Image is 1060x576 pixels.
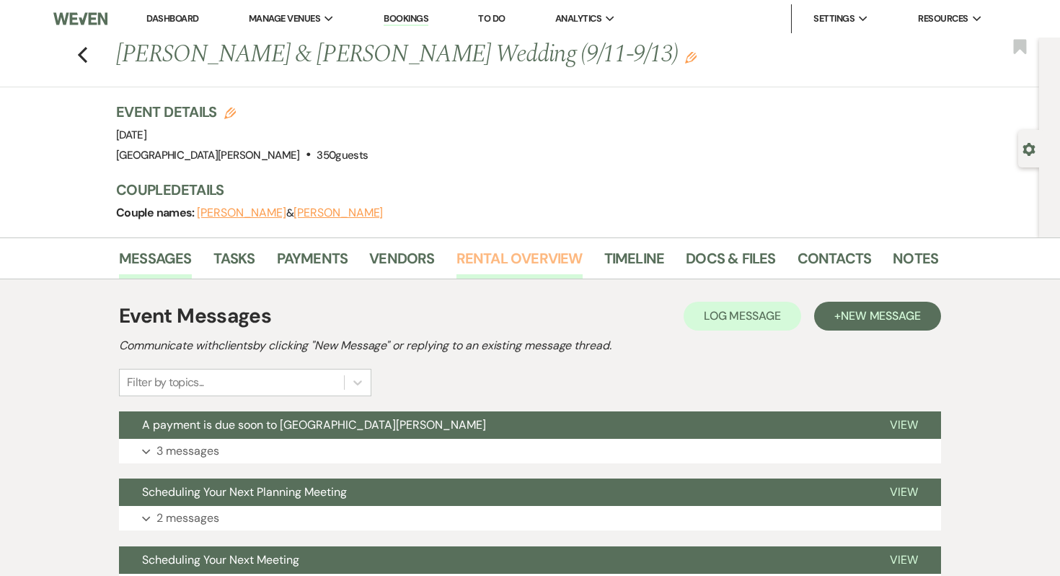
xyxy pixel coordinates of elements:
[890,484,918,499] span: View
[684,302,801,331] button: Log Message
[1023,141,1035,155] button: Open lead details
[890,552,918,567] span: View
[119,439,941,463] button: 3 messages
[867,479,941,506] button: View
[197,207,286,219] button: [PERSON_NAME]
[841,308,921,323] span: New Message
[119,411,867,439] button: A payment is due soon to [GEOGRAPHIC_DATA][PERSON_NAME]
[116,180,924,200] h3: Couple Details
[277,247,348,279] a: Payments
[119,546,867,574] button: Scheduling Your Next Meeting
[384,12,428,26] a: Bookings
[197,206,383,220] span: &
[156,442,219,461] p: 3 messages
[119,506,941,531] button: 2 messages
[119,301,271,331] h1: Event Messages
[369,247,434,279] a: Vendors
[249,12,320,26] span: Manage Venues
[893,247,938,279] a: Notes
[813,12,854,26] span: Settings
[53,4,107,34] img: Weven Logo
[293,207,383,219] button: [PERSON_NAME]
[116,148,300,162] span: [GEOGRAPHIC_DATA][PERSON_NAME]
[317,148,368,162] span: 350 guests
[156,509,219,528] p: 2 messages
[127,374,204,391] div: Filter by topics...
[116,128,146,142] span: [DATE]
[146,12,198,25] a: Dashboard
[119,337,941,354] h2: Communicate with clients by clicking "New Message" or replying to an existing message thread.
[918,12,968,26] span: Resources
[142,552,299,567] span: Scheduling Your Next Meeting
[867,411,941,439] button: View
[119,247,192,279] a: Messages
[116,205,197,220] span: Couple names:
[142,484,347,499] span: Scheduling Your Next Planning Meeting
[686,247,775,279] a: Docs & Files
[685,51,697,64] button: Edit
[704,308,781,323] span: Log Message
[116,102,368,122] h3: Event Details
[867,546,941,574] button: View
[555,12,601,26] span: Analytics
[213,247,255,279] a: Tasks
[119,479,867,506] button: Scheduling Your Next Planning Meeting
[604,247,665,279] a: Timeline
[478,12,505,25] a: To Do
[814,302,941,331] button: +New Message
[798,247,872,279] a: Contacts
[890,417,918,432] span: View
[142,417,486,432] span: A payment is due soon to [GEOGRAPHIC_DATA][PERSON_NAME]
[456,247,583,279] a: Rental Overview
[116,38,762,72] h1: [PERSON_NAME] & [PERSON_NAME] Wedding (9/11-9/13)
